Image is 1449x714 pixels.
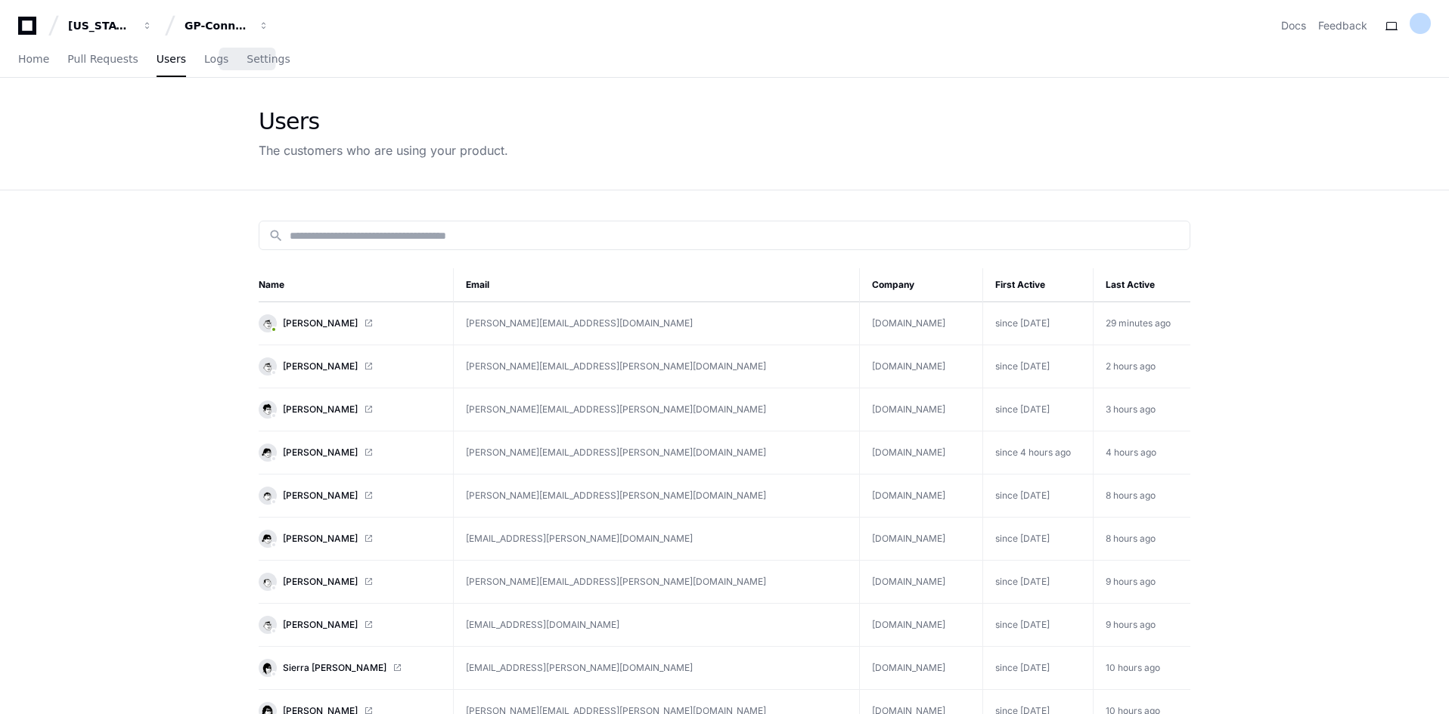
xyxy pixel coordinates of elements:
[453,647,860,690] td: [EMAIL_ADDRESS][PERSON_NAME][DOMAIN_NAME]
[453,518,860,561] td: [EMAIL_ADDRESS][PERSON_NAME][DOMAIN_NAME]
[67,54,138,63] span: Pull Requests
[860,268,983,302] th: Company
[860,345,983,388] td: [DOMAIN_NAME]
[259,487,441,505] a: [PERSON_NAME]
[62,12,159,39] button: [US_STATE] Pacific
[259,530,441,548] a: [PERSON_NAME]
[860,388,983,431] td: [DOMAIN_NAME]
[157,42,186,77] a: Users
[1094,268,1190,302] th: Last Active
[18,54,49,63] span: Home
[268,228,284,243] mat-icon: search
[157,54,186,63] span: Users
[185,18,250,33] div: GP-Connection Central
[67,42,138,77] a: Pull Requests
[453,268,860,302] th: Email
[259,659,441,677] a: Sierra [PERSON_NAME]
[259,400,441,419] a: [PERSON_NAME]
[860,474,983,518] td: [DOMAIN_NAME]
[860,604,983,647] td: [DOMAIN_NAME]
[283,662,386,674] span: Sierra [PERSON_NAME]
[453,561,860,604] td: [PERSON_NAME][EMAIL_ADDRESS][PERSON_NAME][DOMAIN_NAME]
[982,388,1093,431] td: since [DATE]
[453,474,860,518] td: [PERSON_NAME][EMAIL_ADDRESS][PERSON_NAME][DOMAIN_NAME]
[982,561,1093,604] td: since [DATE]
[1094,474,1190,518] td: 8 hours ago
[982,604,1093,647] td: since [DATE]
[178,12,275,39] button: GP-Connection Central
[1318,18,1367,33] button: Feedback
[68,18,133,33] div: [US_STATE] Pacific
[860,518,983,561] td: [DOMAIN_NAME]
[453,388,860,431] td: [PERSON_NAME][EMAIL_ADDRESS][PERSON_NAME][DOMAIN_NAME]
[260,531,275,546] img: 2.svg
[283,576,358,588] span: [PERSON_NAME]
[1094,518,1190,561] td: 8 hours ago
[453,431,860,474] td: [PERSON_NAME][EMAIL_ADDRESS][PERSON_NAME][DOMAIN_NAME]
[982,345,1093,388] td: since [DATE]
[1094,302,1190,345] td: 29 minutes ago
[1094,647,1190,690] td: 10 hours ago
[260,574,275,589] img: 10.svg
[18,42,49,77] a: Home
[982,647,1093,690] td: since [DATE]
[453,345,860,388] td: [PERSON_NAME][EMAIL_ADDRESS][PERSON_NAME][DOMAIN_NAME]
[260,402,275,416] img: 5.svg
[453,604,860,647] td: [EMAIL_ADDRESS][DOMAIN_NAME]
[204,42,228,77] a: Logs
[860,431,983,474] td: [DOMAIN_NAME]
[982,431,1093,474] td: since 4 hours ago
[247,42,290,77] a: Settings
[982,268,1093,302] th: First Active
[259,314,441,332] a: [PERSON_NAME]
[259,108,508,135] div: Users
[283,403,358,416] span: [PERSON_NAME]
[283,619,358,631] span: [PERSON_NAME]
[283,317,358,329] span: [PERSON_NAME]
[259,444,441,462] a: [PERSON_NAME]
[1281,18,1306,33] a: Docs
[204,54,228,63] span: Logs
[260,359,275,373] img: 7.svg
[1094,388,1190,431] td: 3 hours ago
[283,533,358,545] span: [PERSON_NAME]
[1094,561,1190,604] td: 9 hours ago
[1094,431,1190,474] td: 4 hours ago
[259,268,453,302] th: Name
[1094,345,1190,388] td: 2 hours ago
[982,518,1093,561] td: since [DATE]
[247,54,290,63] span: Settings
[283,360,358,372] span: [PERSON_NAME]
[982,474,1093,518] td: since [DATE]
[260,316,275,330] img: 7.svg
[260,488,275,502] img: 8.svg
[260,617,275,632] img: 7.svg
[283,447,358,459] span: [PERSON_NAME]
[260,445,275,459] img: 14.svg
[283,490,358,502] span: [PERSON_NAME]
[860,561,983,604] td: [DOMAIN_NAME]
[860,647,983,690] td: [DOMAIN_NAME]
[259,616,441,634] a: [PERSON_NAME]
[453,302,860,345] td: [PERSON_NAME][EMAIL_ADDRESS][DOMAIN_NAME]
[1094,604,1190,647] td: 9 hours ago
[259,357,441,376] a: [PERSON_NAME]
[259,141,508,159] div: The customers who are using your product.
[982,302,1093,345] td: since [DATE]
[259,573,441,591] a: [PERSON_NAME]
[260,660,275,675] img: 11.svg
[860,302,983,345] td: [DOMAIN_NAME]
